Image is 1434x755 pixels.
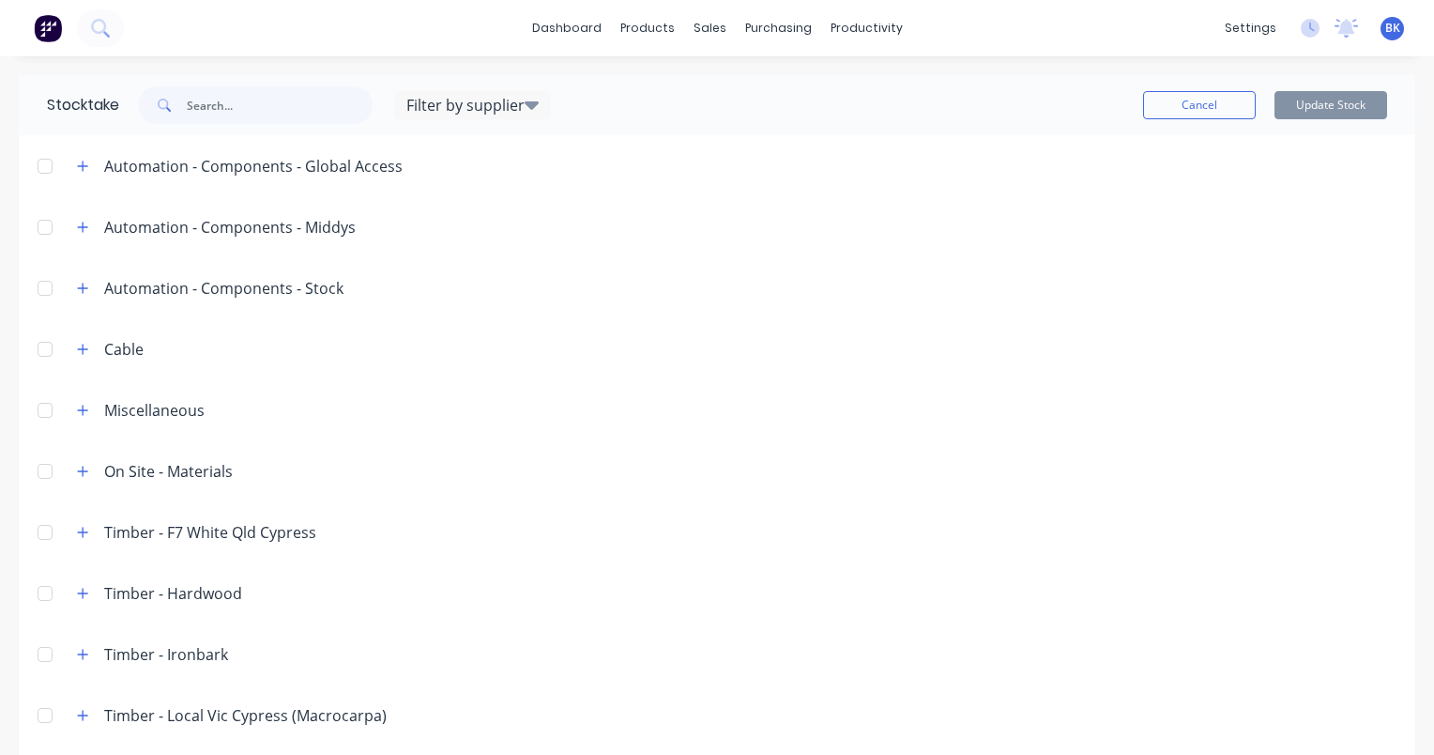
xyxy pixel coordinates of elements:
[104,643,228,666] div: Timber - Ironbark
[821,14,912,42] div: productivity
[1215,14,1286,42] div: settings
[104,521,316,544] div: Timber - F7 White Qld Cypress
[19,75,119,135] div: Stocktake
[684,14,736,42] div: sales
[395,94,550,116] div: Filter by supplier
[104,155,403,177] div: Automation - Components - Global Access
[736,14,821,42] div: purchasing
[523,14,611,42] a: dashboard
[187,86,373,124] input: Search...
[34,14,62,42] img: Factory
[1385,20,1400,37] span: BK
[104,460,233,483] div: On Site - Materials
[104,338,144,361] div: Cable
[104,216,356,239] div: Automation - Components - Middys
[1143,91,1256,119] button: Cancel
[1274,91,1387,119] button: Update Stock
[104,582,242,605] div: Timber - Hardwood
[104,704,387,727] div: Timber - Local Vic Cypress (Macrocarpa)
[104,277,343,300] div: Automation - Components - Stock
[104,399,205,422] div: Miscellaneous
[611,14,684,42] div: products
